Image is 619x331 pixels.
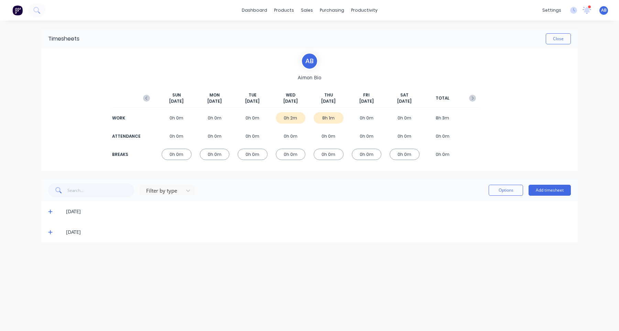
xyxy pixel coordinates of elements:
div: 0h 0m [238,112,268,124]
button: Close [546,33,571,44]
div: 0h 0m [200,130,230,142]
div: A B [301,53,318,70]
span: WED [286,92,295,98]
span: [DATE] [359,98,374,104]
span: Aimon Bio [298,74,321,81]
span: [DATE] [397,98,412,104]
span: [DATE] [283,98,298,104]
div: 0h 0m [352,149,382,160]
div: 8h 3m [428,112,458,124]
div: 0h 0m [390,149,420,160]
div: purchasing [316,5,348,15]
span: [DATE] [321,98,336,104]
div: 0h 0m [314,149,344,160]
div: 0h 0m [200,112,230,124]
div: WORK [112,115,140,121]
div: [DATE] [66,228,571,236]
div: 0h 0m [238,149,268,160]
div: 0h 0m [428,130,458,142]
div: 8h 1m [314,112,344,124]
div: 0h 0m [352,112,382,124]
div: BREAKS [112,151,140,158]
div: 0h 0m [162,130,192,142]
div: Timesheets [48,35,79,43]
span: MON [209,92,220,98]
span: [DATE] [245,98,260,104]
div: 0h 0m [276,149,306,160]
div: 0h 0m [352,130,382,142]
span: TOTAL [436,95,449,101]
span: THU [324,92,333,98]
div: ATTENDANCE [112,133,140,139]
input: Search... [67,183,134,197]
img: Factory [12,5,23,15]
span: [DATE] [169,98,184,104]
div: 0h 0m [162,149,192,160]
div: 0h 2m [276,112,306,124]
div: 0h 0m [428,149,458,160]
div: 0h 0m [200,149,230,160]
div: 0h 0m [390,112,420,124]
div: 0h 0m [390,130,420,142]
a: dashboard [238,5,271,15]
div: 0h 0m [314,130,344,142]
span: SAT [400,92,409,98]
div: 0h 0m [238,130,268,142]
span: TUE [249,92,257,98]
span: FRI [363,92,370,98]
span: AB [601,7,607,13]
div: productivity [348,5,381,15]
span: [DATE] [207,98,222,104]
button: Add timesheet [529,185,571,196]
div: 0h 0m [276,130,306,142]
div: products [271,5,297,15]
div: [DATE] [66,208,571,215]
div: settings [539,5,565,15]
span: SUN [172,92,181,98]
button: Options [489,185,523,196]
div: 0h 0m [162,112,192,124]
div: sales [297,5,316,15]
